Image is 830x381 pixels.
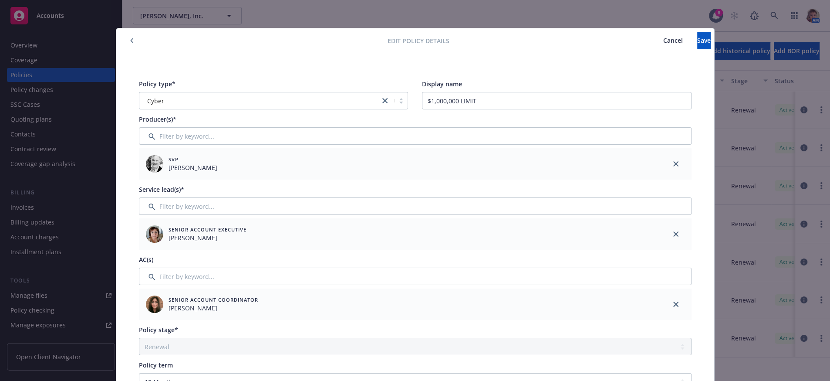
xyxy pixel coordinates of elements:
span: Policy term [139,361,173,369]
img: employee photo [146,155,163,173]
button: Save [697,32,711,49]
img: employee photo [146,296,163,313]
span: Save [697,36,711,44]
span: [PERSON_NAME] [169,303,258,313]
a: close [671,159,681,169]
input: Filter by keyword... [139,127,692,145]
input: Filter by keyword... [139,197,692,215]
span: Senior Account Executive [169,226,246,233]
input: Filter by keyword... [139,268,692,285]
span: [PERSON_NAME] [169,163,217,172]
a: close [380,95,390,106]
span: Cyber [144,96,376,105]
span: Cancel [663,36,683,44]
span: Producer(s)* [139,115,176,123]
span: Cyber [147,96,164,105]
button: Cancel [649,32,697,49]
span: Display name [422,80,462,88]
span: Senior Account Coordinator [169,296,258,303]
span: Edit policy details [388,36,449,45]
span: AC(s) [139,255,153,264]
span: Policy type* [139,80,175,88]
span: [PERSON_NAME] [169,233,246,242]
span: Service lead(s)* [139,185,184,194]
span: SVP [169,156,217,163]
a: close [671,229,681,239]
a: close [671,299,681,310]
span: Policy stage* [139,326,178,334]
img: employee photo [146,225,163,243]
